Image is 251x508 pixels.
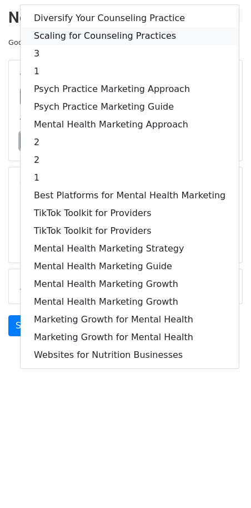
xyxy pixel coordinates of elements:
[21,240,239,258] a: Mental Health Marketing Strategy
[21,346,239,364] a: Websites for Nutrition Businesses
[8,38,168,47] small: Google Sheet:
[21,275,239,293] a: Mental Health Marketing Growth
[21,204,239,222] a: TikTok Toolkit for Providers
[8,315,45,336] a: Send
[21,258,239,275] a: Mental Health Marketing Guide
[21,187,239,204] a: Best Platforms for Mental Health Marketing
[21,98,239,116] a: Psych Practice Marketing Guide
[21,27,239,45] a: Scaling for Counseling Practices
[195,455,251,508] iframe: Chat Widget
[21,293,239,311] a: Mental Health Marketing Growth
[21,222,239,240] a: TikTok Toolkit for Providers
[21,45,239,63] a: 3
[21,63,239,80] a: 1
[21,311,239,329] a: Marketing Growth for Mental Health
[21,151,239,169] a: 2
[21,169,239,187] a: 1
[21,329,239,346] a: Marketing Growth for Mental Health
[21,9,239,27] a: Diversify Your Counseling Practice
[8,8,243,27] h2: New Campaign
[21,80,239,98] a: Psych Practice Marketing Approach
[21,116,239,134] a: Mental Health Marketing Approach
[21,134,239,151] a: 2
